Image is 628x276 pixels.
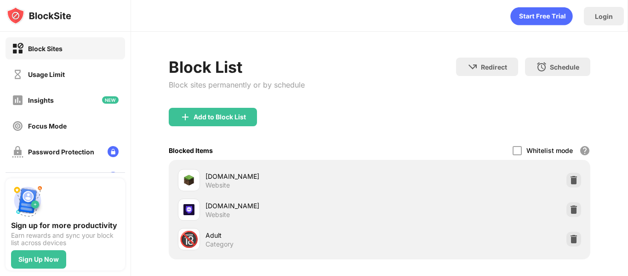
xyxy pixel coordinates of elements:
[183,175,194,186] img: favicons
[12,146,23,158] img: password-protection-off.svg
[6,6,71,25] img: logo-blocksite.svg
[595,12,613,20] div: Login
[194,113,246,121] div: Add to Block List
[108,146,119,157] img: lock-menu.svg
[169,147,213,154] div: Blocked Items
[206,211,230,219] div: Website
[12,43,23,54] img: block-on.svg
[12,172,23,183] img: customize-block-page-off.svg
[11,184,44,217] img: push-signup.svg
[28,45,63,53] div: Block Sites
[206,230,380,240] div: Adult
[206,171,380,181] div: [DOMAIN_NAME]
[550,63,579,71] div: Schedule
[18,256,59,263] div: Sign Up Now
[481,63,507,71] div: Redirect
[169,58,305,76] div: Block List
[183,204,194,215] img: favicons
[206,240,234,248] div: Category
[28,122,67,130] div: Focus Mode
[11,221,120,230] div: Sign up for more productivity
[206,181,230,189] div: Website
[28,70,65,78] div: Usage Limit
[206,201,380,211] div: [DOMAIN_NAME]
[12,120,23,132] img: focus-off.svg
[12,94,23,106] img: insights-off.svg
[108,172,119,183] img: lock-menu.svg
[28,96,54,104] div: Insights
[179,230,199,249] div: 🔞
[102,96,119,104] img: new-icon.svg
[11,232,120,247] div: Earn rewards and sync your block list across devices
[28,148,94,156] div: Password Protection
[526,147,573,154] div: Whitelist mode
[12,69,23,80] img: time-usage-off.svg
[510,7,573,25] div: animation
[169,80,305,89] div: Block sites permanently or by schedule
